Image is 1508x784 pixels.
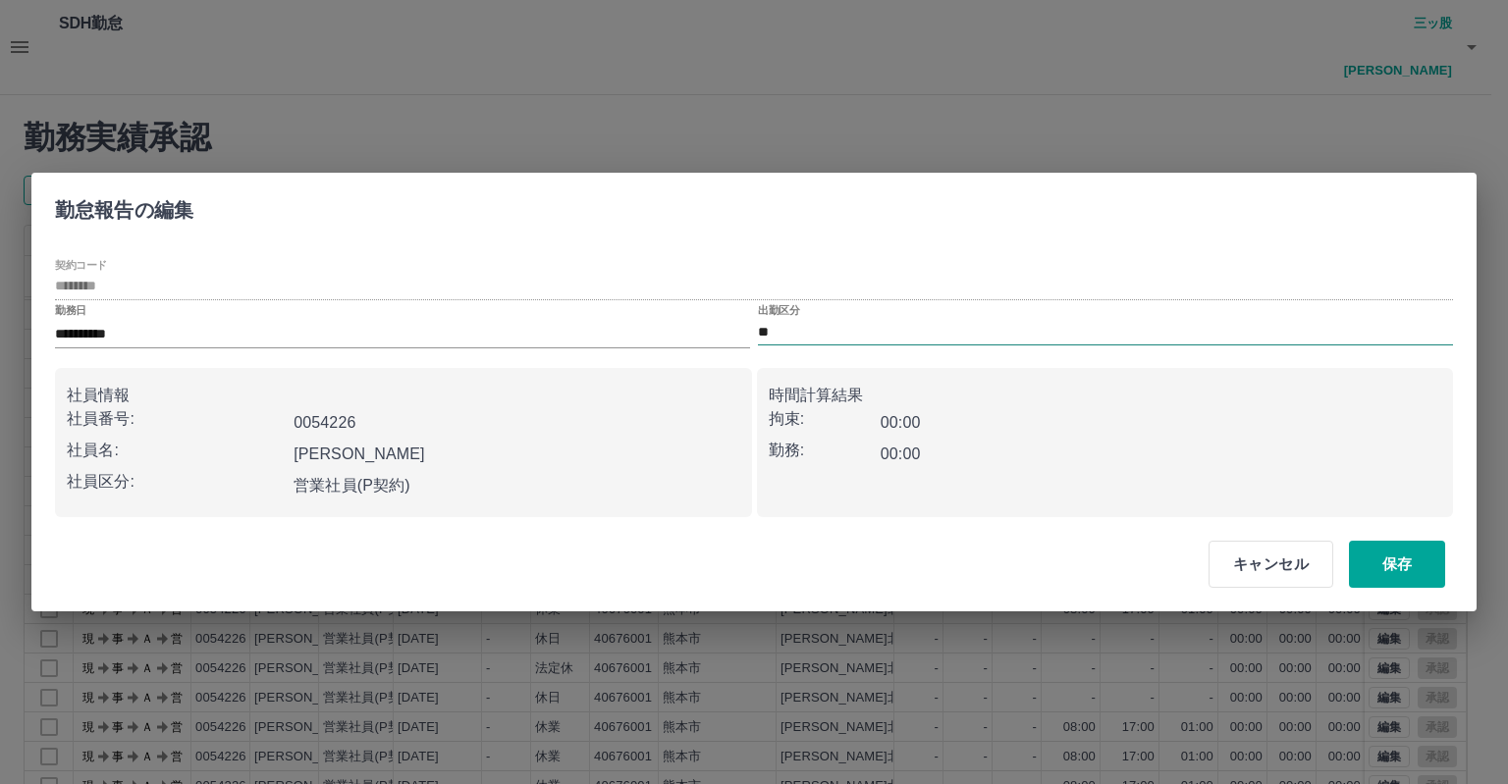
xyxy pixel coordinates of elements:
[881,414,921,431] b: 00:00
[294,414,355,431] b: 0054226
[1209,541,1333,588] button: キャンセル
[881,445,921,462] b: 00:00
[55,303,86,318] label: 勤務日
[55,257,107,272] label: 契約コード
[67,470,286,494] p: 社員区分:
[67,384,740,407] p: 社員情報
[67,439,286,462] p: 社員名:
[769,384,1442,407] p: 時間計算結果
[294,445,425,462] b: [PERSON_NAME]
[758,303,799,318] label: 出勤区分
[31,173,217,239] h2: 勤怠報告の編集
[769,439,881,462] p: 勤務:
[769,407,881,431] p: 拘束:
[1349,541,1445,588] button: 保存
[67,407,286,431] p: 社員番号:
[294,477,410,494] b: 営業社員(P契約)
